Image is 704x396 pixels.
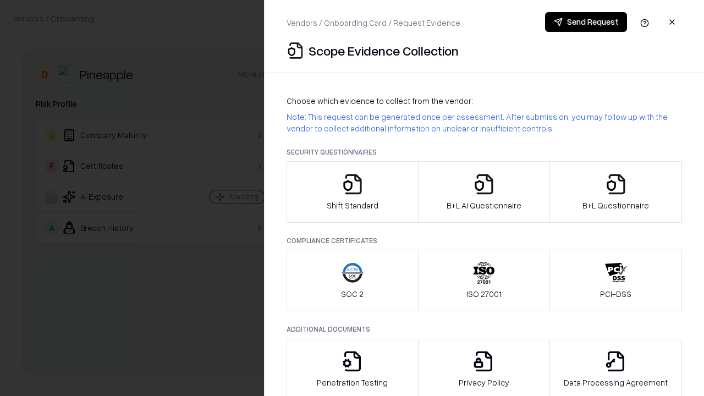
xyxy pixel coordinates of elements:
p: Security Questionnaires [287,147,682,157]
button: SOC 2 [287,250,419,311]
p: B+L Questionnaire [582,200,649,211]
p: ISO 27001 [466,288,502,300]
p: Scope Evidence Collection [309,42,459,59]
button: Shift Standard [287,161,419,223]
p: Additional Documents [287,324,682,334]
p: Shift Standard [327,200,378,211]
p: Note: This request can be generated once per assessment. After submission, you may follow up with... [287,111,682,134]
p: Penetration Testing [317,377,388,388]
button: B+L Questionnaire [549,161,682,223]
button: PCI-DSS [549,250,682,311]
button: B+L AI Questionnaire [418,161,551,223]
button: Send Request [545,12,627,32]
p: Vendors / Onboarding Card / Request Evidence [287,17,460,29]
p: Privacy Policy [459,377,509,388]
p: Choose which evidence to collect from the vendor: [287,95,682,107]
p: Compliance Certificates [287,236,682,245]
p: B+L AI Questionnaire [447,200,521,211]
p: PCI-DSS [600,288,631,300]
button: ISO 27001 [418,250,551,311]
p: Data Processing Agreement [564,377,668,388]
p: SOC 2 [341,288,364,300]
